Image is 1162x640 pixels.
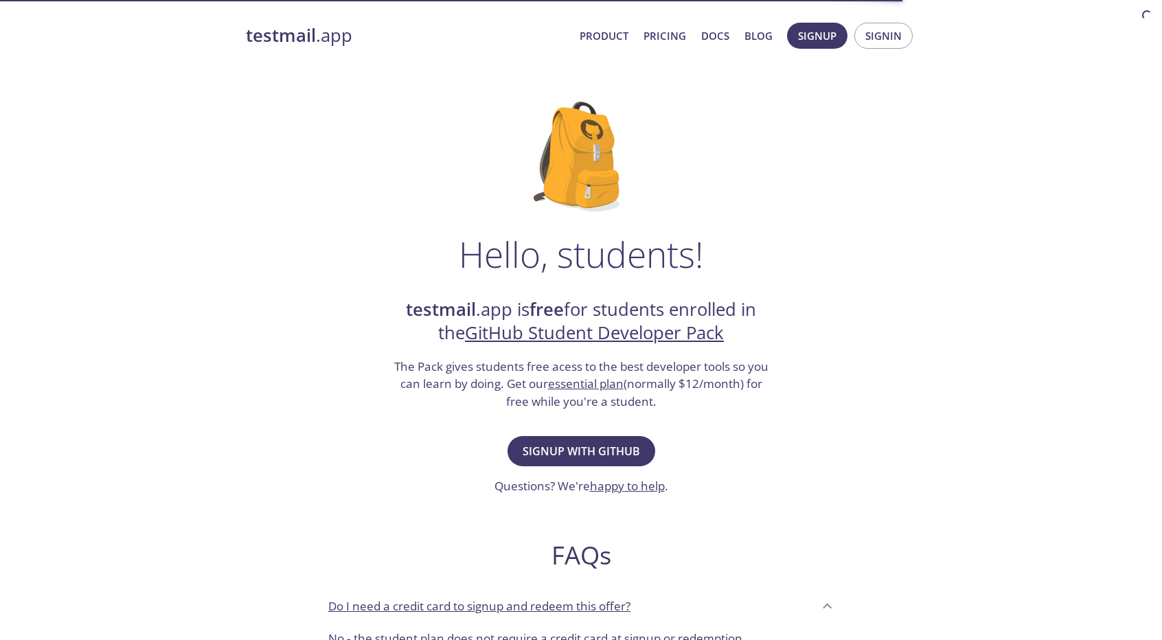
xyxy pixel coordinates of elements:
h3: Questions? We're . [494,477,668,495]
a: Docs [701,27,729,45]
h1: Hello, students! [459,233,703,275]
button: Signup [787,23,847,49]
a: Product [580,27,628,45]
a: testmail.app [246,24,569,47]
p: Do I need a credit card to signup and redeem this offer? [328,597,630,615]
h3: The Pack gives students free acess to the best developer tools so you can learn by doing. Get our... [392,358,770,411]
a: Blog [744,27,773,45]
span: Signup [798,27,836,45]
a: GitHub Student Developer Pack [465,321,724,345]
strong: free [529,297,564,321]
a: Pricing [643,27,686,45]
img: github-student-backpack.png [534,102,629,212]
a: happy to help [590,478,665,494]
button: Signup with GitHub [508,436,655,466]
span: Signin [865,27,902,45]
h2: .app is for students enrolled in the [392,298,770,345]
h2: FAQs [317,540,845,571]
strong: testmail [246,23,316,47]
div: Do I need a credit card to signup and redeem this offer? [317,587,845,624]
a: essential plan [548,376,624,391]
strong: testmail [406,297,476,321]
span: Signup with GitHub [523,442,640,461]
button: Signin [854,23,913,49]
